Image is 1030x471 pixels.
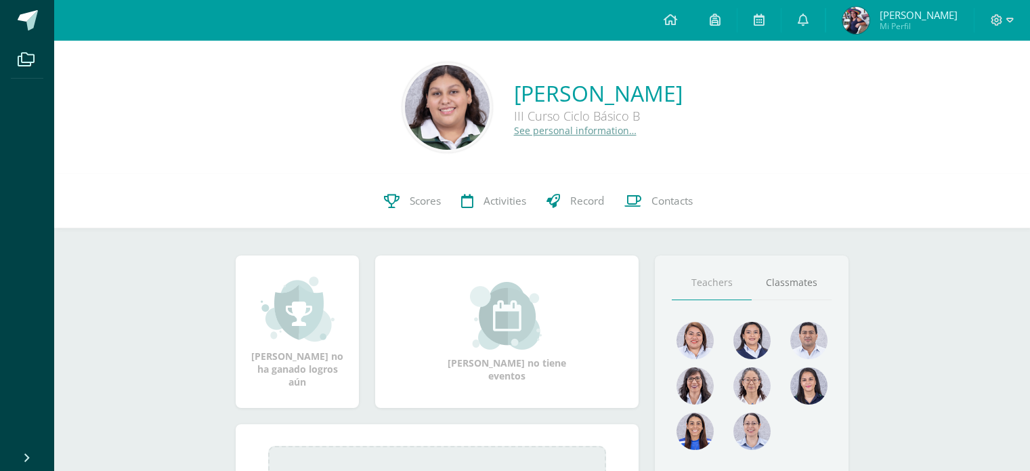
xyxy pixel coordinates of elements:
[880,8,958,22] span: [PERSON_NAME]
[752,266,832,300] a: Classmates
[614,174,703,228] a: Contacts
[374,174,451,228] a: Scores
[451,174,536,228] a: Activities
[470,282,544,350] img: event_small.png
[672,266,752,300] a: Teachers
[677,413,714,450] img: a5c04a697988ad129bdf05b8f922df21.png
[677,367,714,405] img: e4c60777b6b4805822e873edbf202705.png
[484,194,526,208] span: Activities
[733,367,771,405] img: 0e5799bef7dad198813e0c5f14ac62f9.png
[790,322,828,359] img: 9a0812c6f881ddad7942b4244ed4a083.png
[514,124,637,137] a: See personal information…
[261,275,335,343] img: achievement_small.png
[733,413,771,450] img: 2d6d27342f92958193c038c70bd392c6.png
[536,174,614,228] a: Record
[570,194,604,208] span: Record
[514,108,683,124] div: III Curso Ciclo Básico B
[880,20,958,32] span: Mi Perfil
[790,367,828,405] img: 6bc5668d4199ea03c0854e21131151f7.png
[514,79,683,108] a: [PERSON_NAME]
[842,7,870,34] img: 493e25fe954d1f4d43f7ff41cd3d7ef9.png
[677,322,714,359] img: 915cdc7588786fd8223dd02568f7fda0.png
[733,322,771,359] img: 38f1825733c6dbe04eae57747697107f.png
[249,275,345,388] div: [PERSON_NAME] no ha ganado logros aún
[651,194,693,208] span: Contacts
[405,65,490,150] img: 1d1547955721a1fce92d553f2f138b20.png
[439,282,575,382] div: [PERSON_NAME] no tiene eventos
[410,194,441,208] span: Scores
